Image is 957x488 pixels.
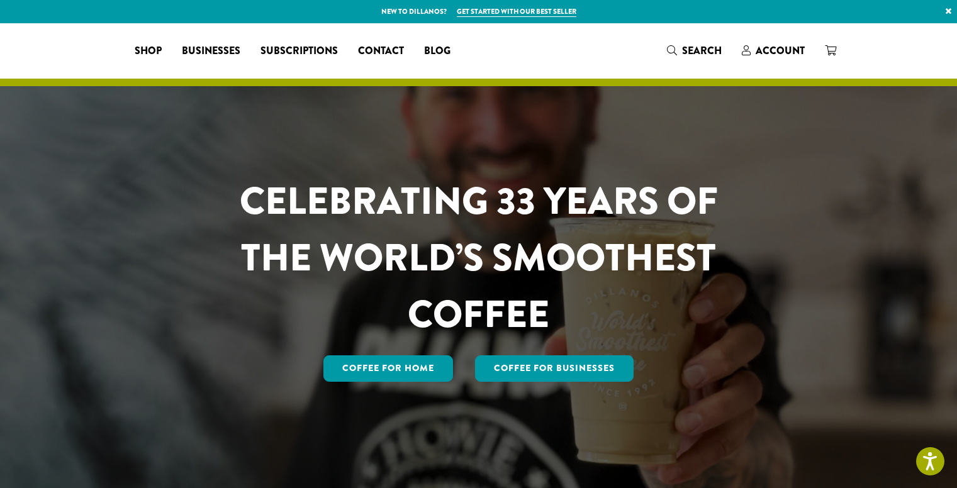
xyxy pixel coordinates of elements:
[682,43,722,58] span: Search
[424,43,451,59] span: Blog
[203,173,755,343] h1: CELEBRATING 33 YEARS OF THE WORLD’S SMOOTHEST COFFEE
[756,43,805,58] span: Account
[358,43,404,59] span: Contact
[457,6,576,17] a: Get started with our best seller
[475,355,634,382] a: Coffee For Businesses
[657,40,732,61] a: Search
[125,41,172,61] a: Shop
[260,43,338,59] span: Subscriptions
[323,355,453,382] a: Coffee for Home
[182,43,240,59] span: Businesses
[135,43,162,59] span: Shop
